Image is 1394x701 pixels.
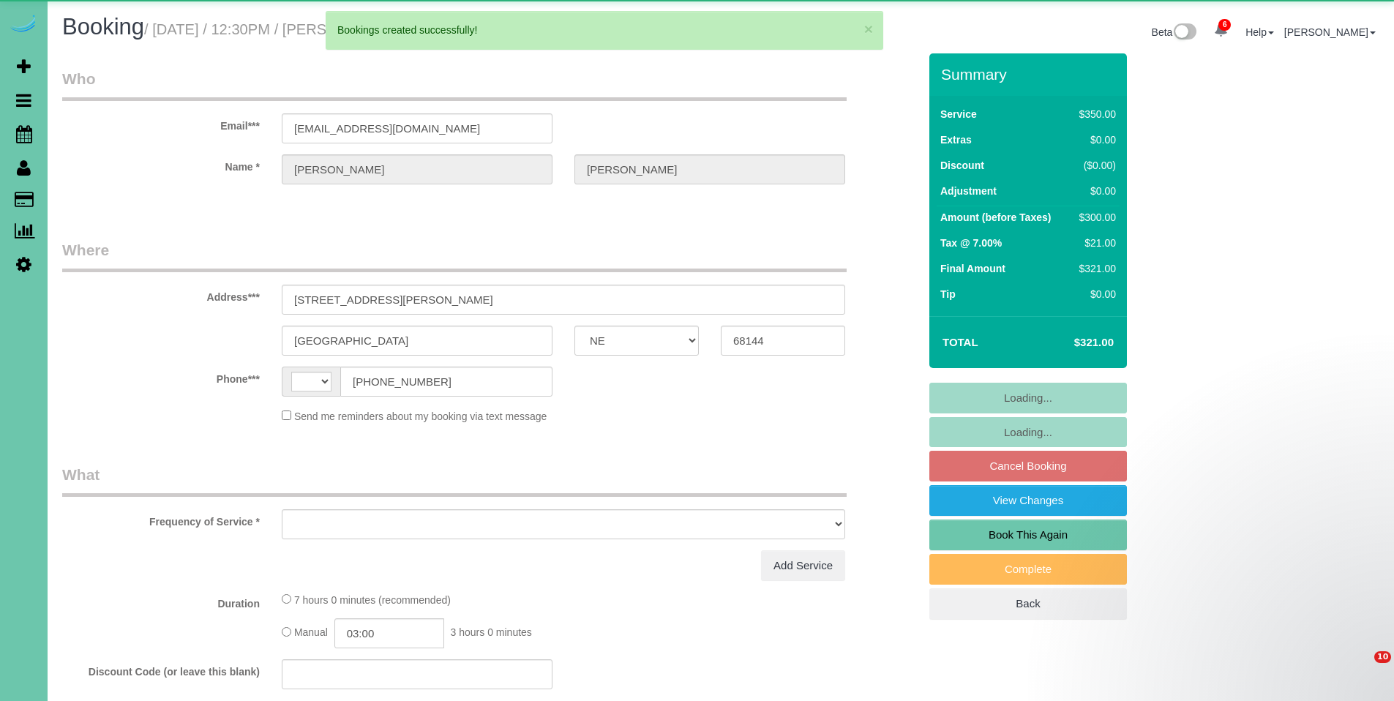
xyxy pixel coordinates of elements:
[1073,210,1116,225] div: $300.00
[51,591,271,611] label: Duration
[929,588,1127,619] a: Back
[943,336,978,348] strong: Total
[941,66,1120,83] h3: Summary
[1374,651,1391,663] span: 10
[51,659,271,679] label: Discount Code (or leave this blank)
[940,210,1051,225] label: Amount (before Taxes)
[1073,236,1116,250] div: $21.00
[940,107,977,121] label: Service
[62,464,847,497] legend: What
[929,520,1127,550] a: Book This Again
[451,627,532,639] span: 3 hours 0 minutes
[294,594,451,606] span: 7 hours 0 minutes (recommended)
[940,287,956,301] label: Tip
[1073,184,1116,198] div: $0.00
[144,21,403,37] small: / [DATE] / 12:30PM / [PERSON_NAME]
[1207,15,1235,47] a: 6
[1073,107,1116,121] div: $350.00
[51,509,271,529] label: Frequency of Service *
[1073,158,1116,173] div: ($0.00)
[1172,23,1196,42] img: New interface
[294,627,328,639] span: Manual
[1218,19,1231,31] span: 6
[1073,261,1116,276] div: $321.00
[1284,26,1376,38] a: [PERSON_NAME]
[940,261,1005,276] label: Final Amount
[62,239,847,272] legend: Where
[294,411,547,422] span: Send me reminders about my booking via text message
[1152,26,1197,38] a: Beta
[1245,26,1274,38] a: Help
[62,68,847,101] legend: Who
[337,23,872,37] div: Bookings created successfully!
[929,485,1127,516] a: View Changes
[1030,337,1114,349] h4: $321.00
[1073,287,1116,301] div: $0.00
[1344,651,1379,686] iframe: Intercom live chat
[9,15,38,35] img: Automaid Logo
[940,132,972,147] label: Extras
[62,14,144,40] span: Booking
[940,158,984,173] label: Discount
[940,184,997,198] label: Adjustment
[51,154,271,174] label: Name *
[761,550,845,581] a: Add Service
[940,236,1002,250] label: Tax @ 7.00%
[864,21,873,37] button: ×
[1073,132,1116,147] div: $0.00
